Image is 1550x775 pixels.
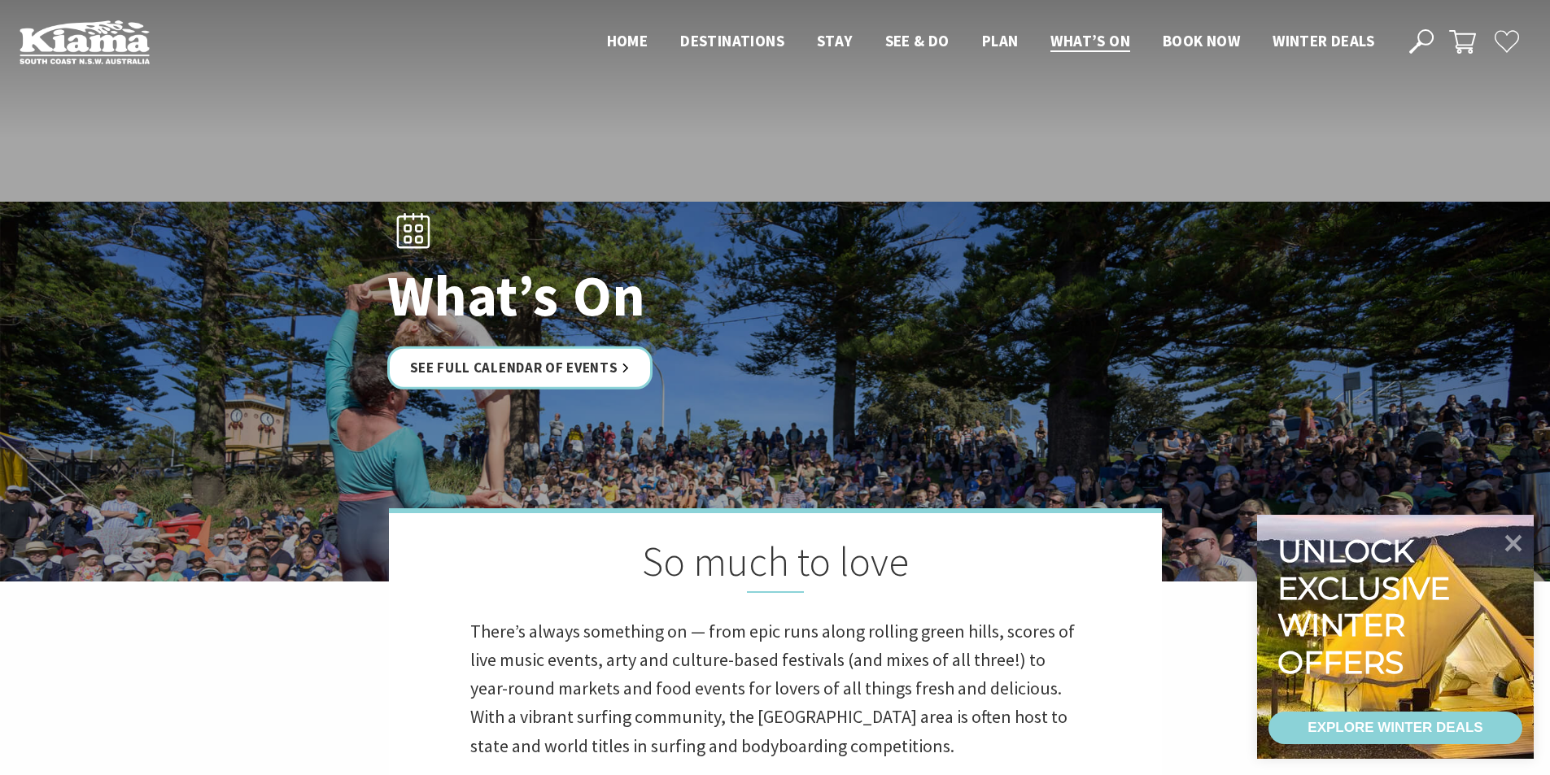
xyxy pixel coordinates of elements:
span: Destinations [680,31,784,50]
h2: So much to love [470,538,1081,593]
span: Plan [982,31,1019,50]
span: Winter Deals [1273,31,1374,50]
div: EXPLORE WINTER DEALS [1308,712,1482,744]
span: Stay [817,31,853,50]
a: See Full Calendar of Events [387,346,653,389]
nav: Main Menu [591,28,1391,55]
div: Unlock exclusive winter offers [1277,533,1457,681]
a: EXPLORE WINTER DEALS [1268,712,1522,744]
p: There’s always something on — from epic runs along rolling green hills, scores of live music even... [470,617,1081,760]
span: Book now [1163,31,1240,50]
span: What’s On [1050,31,1130,50]
span: See & Do [885,31,950,50]
h1: What’s On [387,263,847,326]
span: Home [607,31,648,50]
img: Kiama Logo [20,20,150,64]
